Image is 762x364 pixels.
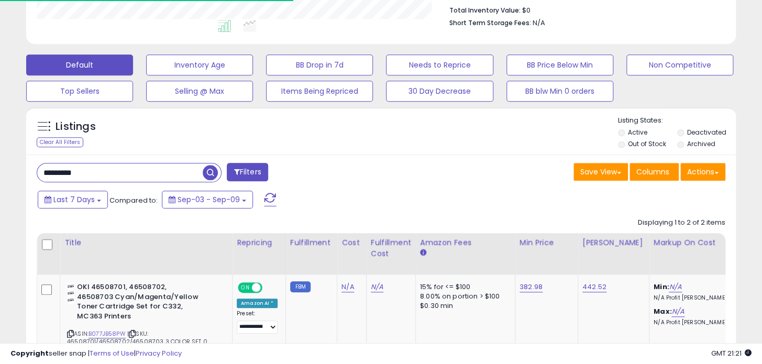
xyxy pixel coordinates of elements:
[266,81,373,102] button: Items Being Repriced
[420,237,511,248] div: Amazon Fees
[162,191,253,208] button: Sep-03 - Sep-09
[90,348,134,358] a: Terms of Use
[26,81,133,102] button: Top Sellers
[371,282,383,292] a: N/A
[618,116,736,126] p: Listing States:
[290,281,311,292] small: FBM
[626,54,733,75] button: Non Competitive
[627,139,666,148] label: Out of Stock
[654,282,669,292] b: Min:
[506,54,613,75] button: BB Price Below Min
[386,81,493,102] button: 30 Day Decrease
[227,163,268,181] button: Filters
[420,292,507,301] div: 8.00% on portion > $100
[582,282,606,292] a: 442.52
[630,163,679,181] button: Columns
[654,306,672,316] b: Max:
[520,282,543,292] a: 382.98
[67,329,207,345] span: | SKU: 46508701/46508702/46508703 3 COLOR SET 0
[341,282,354,292] a: N/A
[136,348,182,358] a: Privacy Policy
[341,237,362,248] div: Cost
[178,194,240,205] span: Sep-03 - Sep-09
[67,282,74,303] img: 315DZ5xX6aL._SL40_.jpg
[386,54,493,75] button: Needs to Reprice
[573,163,628,181] button: Save View
[654,237,744,248] div: Markup on Cost
[109,195,158,205] span: Compared to:
[37,137,83,147] div: Clear All Filters
[506,81,613,102] button: BB blw Min 0 orders
[582,237,645,248] div: [PERSON_NAME]
[627,128,647,137] label: Active
[261,283,278,292] span: OFF
[654,294,741,302] p: N/A Profit [PERSON_NAME]
[146,54,253,75] button: Inventory Age
[636,167,669,177] span: Columns
[680,163,725,181] button: Actions
[711,348,752,358] span: 2025-09-17 21:21 GMT
[649,233,748,274] th: The percentage added to the cost of goods (COGS) that forms the calculator for Min & Max prices.
[237,310,278,334] div: Preset:
[266,54,373,75] button: BB Drop in 7d
[38,191,108,208] button: Last 7 Days
[237,237,281,248] div: Repricing
[687,139,715,148] label: Archived
[89,329,126,338] a: B077JB58PW
[64,237,228,248] div: Title
[687,128,726,137] label: Deactivated
[533,18,545,28] span: N/A
[26,54,133,75] button: Default
[77,282,204,324] b: OKI 46508701, 46508702, 46508703 Cyan/Magenta/Yellow Toner Cartridge Set for C332, MC363 Printers
[449,18,531,27] b: Short Term Storage Fees:
[237,299,278,308] div: Amazon AI *
[146,81,253,102] button: Selling @ Max
[420,248,426,258] small: Amazon Fees.
[53,194,95,205] span: Last 7 Days
[290,237,333,248] div: Fulfillment
[671,306,684,317] a: N/A
[420,301,507,311] div: $0.30 min
[10,348,49,358] strong: Copyright
[239,283,252,292] span: ON
[449,6,521,15] b: Total Inventory Value:
[669,282,681,292] a: N/A
[420,282,507,292] div: 15% for <= $100
[520,237,573,248] div: Min Price
[56,119,96,134] h5: Listings
[10,349,182,359] div: seller snap | |
[371,237,411,259] div: Fulfillment Cost
[654,319,741,326] p: N/A Profit [PERSON_NAME]
[449,3,717,16] li: $0
[638,218,725,228] div: Displaying 1 to 2 of 2 items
